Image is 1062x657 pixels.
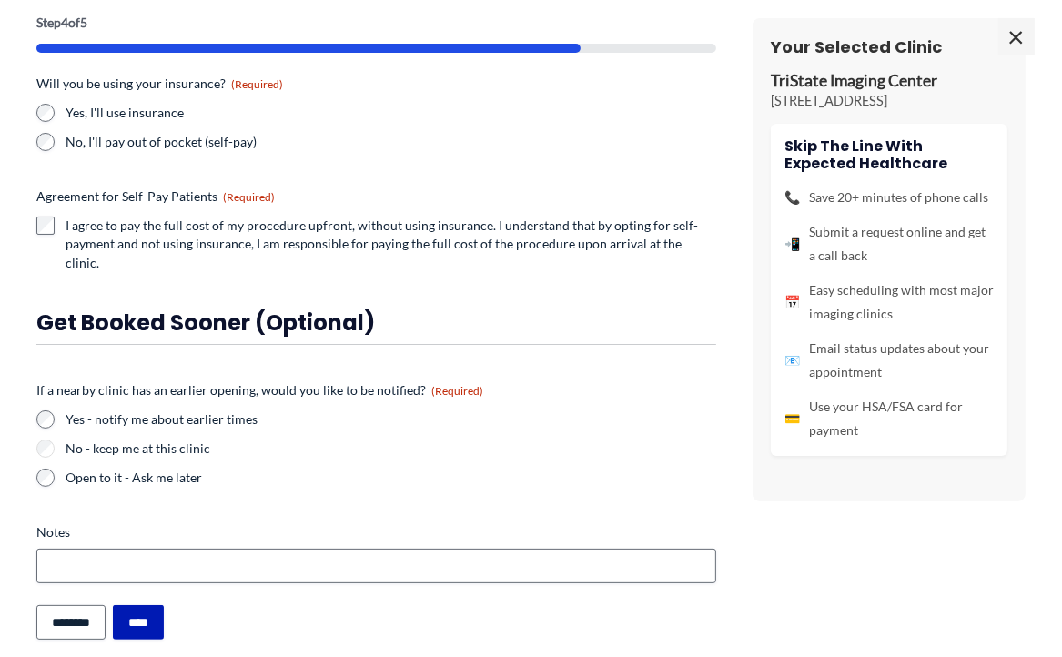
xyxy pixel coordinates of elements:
p: Step of [36,16,716,29]
legend: If a nearby clinic has an earlier opening, would you like to be notified? [36,381,483,399]
span: 📧 [784,349,800,372]
span: 📞 [784,186,800,209]
li: Easy scheduling with most major imaging clinics [784,278,994,326]
li: Use your HSA/FSA card for payment [784,395,994,442]
label: Notes [36,523,716,541]
label: No - keep me at this clinic [66,440,716,458]
p: [STREET_ADDRESS] [771,92,1007,110]
label: Open to it - Ask me later [66,469,716,487]
span: (Required) [431,384,483,398]
p: TriState Imaging Center [771,71,1007,92]
span: × [998,18,1035,55]
label: Yes, I'll use insurance [66,104,369,122]
span: 📅 [784,290,800,314]
li: Save 20+ minutes of phone calls [784,186,994,209]
h4: Skip the line with Expected Healthcare [784,137,994,172]
span: 💳 [784,407,800,430]
h3: Your Selected Clinic [771,36,1007,57]
span: 4 [61,15,68,30]
legend: Agreement for Self-Pay Patients [36,187,275,206]
h3: Get booked sooner (optional) [36,308,716,337]
span: 5 [80,15,87,30]
span: 📲 [784,232,800,256]
label: Yes - notify me about earlier times [66,410,716,429]
li: Submit a request online and get a call back [784,220,994,268]
li: Email status updates about your appointment [784,337,994,384]
span: (Required) [231,77,283,91]
label: No, I'll pay out of pocket (self-pay) [66,133,369,151]
legend: Will you be using your insurance? [36,75,283,93]
span: (Required) [223,190,275,204]
label: I agree to pay the full cost of my procedure upfront, without using insurance. I understand that ... [66,217,716,271]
